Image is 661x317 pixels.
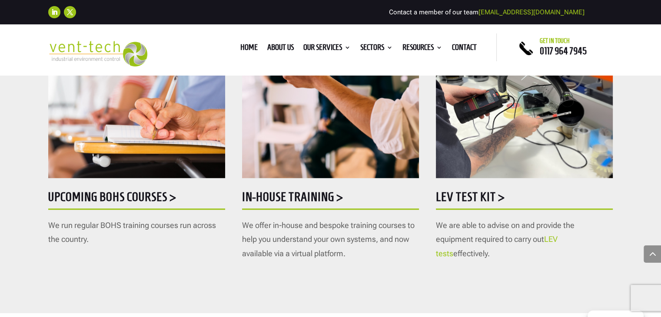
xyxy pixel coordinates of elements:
a: Home [240,44,258,54]
img: 2023-09-27T08_35_16.549ZVENT-TECH---Clear-background [48,41,148,66]
span: Contact a member of our team [389,8,585,16]
a: About us [267,44,294,54]
a: Contact [452,44,477,54]
h5: In-house training > [242,191,419,208]
a: 0117 964 7945 [540,46,587,56]
a: Sectors [360,44,393,54]
a: Follow on X [64,6,76,18]
span: We are able to advise on and provide the equipment required to carry out effectively. [436,221,575,258]
a: Resources [402,44,442,54]
span: Get in touch [540,37,570,44]
a: LEV tests [436,234,558,258]
h5: LEV Test Kit > [436,191,613,208]
a: Follow on LinkedIn [48,6,60,18]
p: We run regular BOHS training courses run across the country. [48,218,225,247]
a: [EMAIL_ADDRESS][DOMAIN_NAME] [478,8,585,16]
h5: Upcoming BOHS courses > [48,191,225,208]
span: We offer in-house and bespoke training courses to help you understand your own systems, and now a... [242,221,415,258]
a: Our Services [303,44,351,54]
